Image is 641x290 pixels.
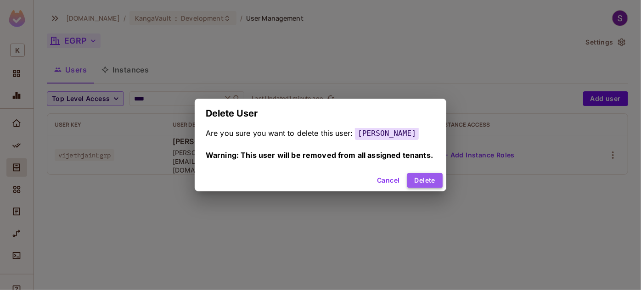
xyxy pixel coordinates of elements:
h2: Delete User [195,99,446,128]
button: Delete [407,173,443,188]
span: Warning: This user will be removed from all assigned tenants. [206,151,433,160]
span: Are you sure you want to delete this user: [206,128,353,138]
span: [PERSON_NAME] [355,127,419,140]
button: Cancel [373,173,403,188]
